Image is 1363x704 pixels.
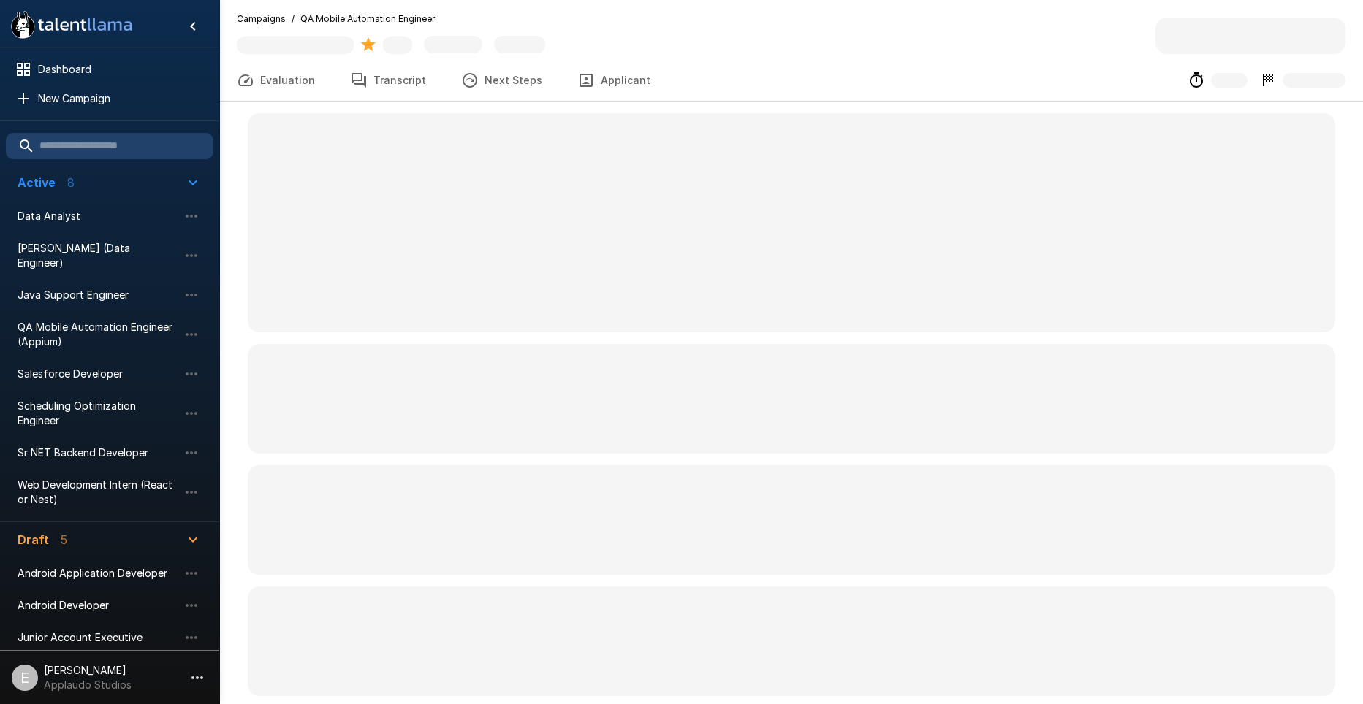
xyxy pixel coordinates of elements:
button: Applicant [560,60,668,101]
u: Campaigns [237,13,286,24]
button: Evaluation [219,60,333,101]
span: / [292,12,295,26]
button: Transcript [333,60,444,101]
u: QA Mobile Automation Engineer [300,13,435,24]
button: Next Steps [444,60,560,101]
